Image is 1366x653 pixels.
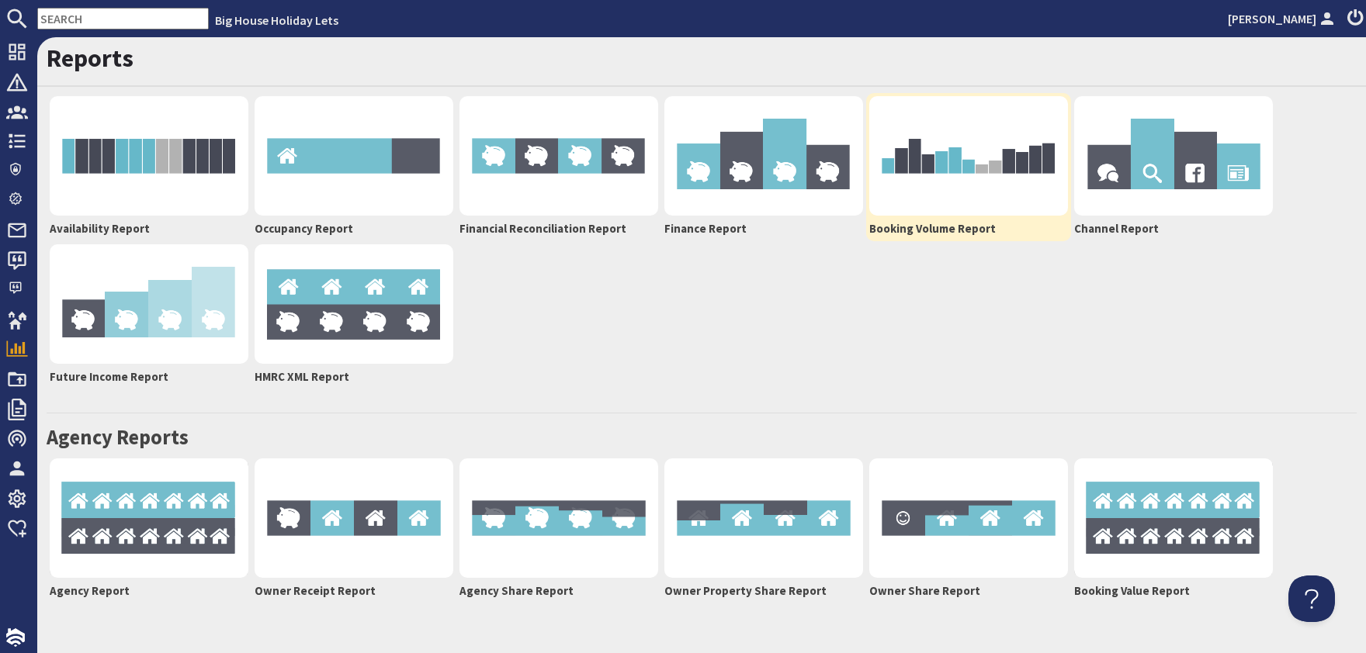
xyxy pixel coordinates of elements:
a: Reports [47,43,133,74]
a: Owner Share Report [866,455,1071,603]
a: Availability Report [47,93,251,241]
h2: Owner Receipt Report [255,584,453,598]
h2: Financial Reconciliation Report [459,222,658,236]
a: Booking Value Report [1071,455,1276,603]
a: [PERSON_NAME] [1228,9,1338,28]
a: Channel Report [1071,93,1276,241]
a: HMRC XML Report [251,241,456,389]
a: Owner Property Share Report [661,455,866,603]
img: agency-share-report-259f9e87bafb275c35ea1ce994cedd3410c06f21460ea39da55fd5a69135abff.png [459,458,658,578]
a: Agency Report [47,455,251,603]
h2: Owner Property Share Report [664,584,863,598]
img: staytech_i_w-64f4e8e9ee0a9c174fd5317b4b171b261742d2d393467e5bdba4413f4f884c10.svg [6,628,25,647]
img: financial-report-105d5146bc3da7be04c1b38cba2e6198017b744cffc9661e2e35d54d4ba0e972.png [664,96,863,216]
img: referer-report-80f78d458a5f6b932bddd33f5d71aba6e20f930fbd9179b778792cbc9ff573fa.png [1074,96,1273,216]
h2: Channel Report [1074,222,1273,236]
iframe: Toggle Customer Support [1288,575,1335,622]
a: Booking Volume Report [866,93,1071,241]
h2: Finance Report [664,222,863,236]
h2: Agency Reports [47,425,1357,450]
h2: Owner Share Report [869,584,1068,598]
a: Owner Receipt Report [251,455,456,603]
a: Future Income Report [47,241,251,389]
img: volume-report-b193a0d106e901724e6e2a737cddf475bd336b2fd3e97afca5856cfd34cd3207.png [869,96,1068,216]
a: Big House Holiday Lets [215,12,338,28]
h2: Agency Share Report [459,584,658,598]
h2: Agency Report [50,584,248,598]
img: hmrc-report-7e47fe54d664a6519f7bff59c47da927abdb786ffdf23fbaa80a4261718d00d7.png [255,244,453,364]
img: agency-report-24f49cc5259ead7210495d9f924ce814db3d6835cfb3adcdd335ccaab0c39ef2.png [50,458,248,578]
h2: Occupancy Report [255,222,453,236]
img: property-share-report-cdbd2bf58cd10a1d69ee44df0fc56a5b4e990bf198283ff8acab33657c6bbc2c.png [664,458,863,578]
a: Finance Report [661,93,866,241]
img: agency-report-24f49cc5259ead7210495d9f924ce814db3d6835cfb3adcdd335ccaab0c39ef2.png [1074,458,1273,578]
input: SEARCH [37,8,209,29]
h2: HMRC XML Report [255,370,453,384]
a: Occupancy Report [251,93,456,241]
a: Financial Reconciliation Report [456,93,661,241]
img: future-income-report-8efaa7c4b96f9db44a0ea65420f3fcd3c60c8b9eb4a7fe33424223628594c21f.png [50,244,248,364]
a: Agency Share Report [456,455,661,603]
img: owner-receipt-report-7435b8cb0350dc667c011af1ec10782e9d7ad44aa1de72c06e1d5f1b4b60e118.png [255,458,453,578]
img: financial-reconciliation-aa54097eb3e2697f1cd871e2a2e376557a55840ed588d4f345cf0a01e244fdeb.png [459,96,658,216]
img: availability-b2712cb69e4f2a6ce39b871c0a010e098eb1bc68badc0d862a523a7fb0d9404f.png [50,96,248,216]
h2: Availability Report [50,222,248,236]
img: occupancy-report-54b043cc30156a1d64253dc66eb8fa74ac22b960ebbd66912db7d1b324d9370f.png [255,96,453,216]
img: owner-share-report-45db377d83587ce6e4e4c009e14ad33d8f00d2396a13c78dcf0bd28690591120.png [869,458,1068,578]
h2: Future Income Report [50,370,248,384]
h2: Booking Value Report [1074,584,1273,598]
h2: Booking Volume Report [869,222,1068,236]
